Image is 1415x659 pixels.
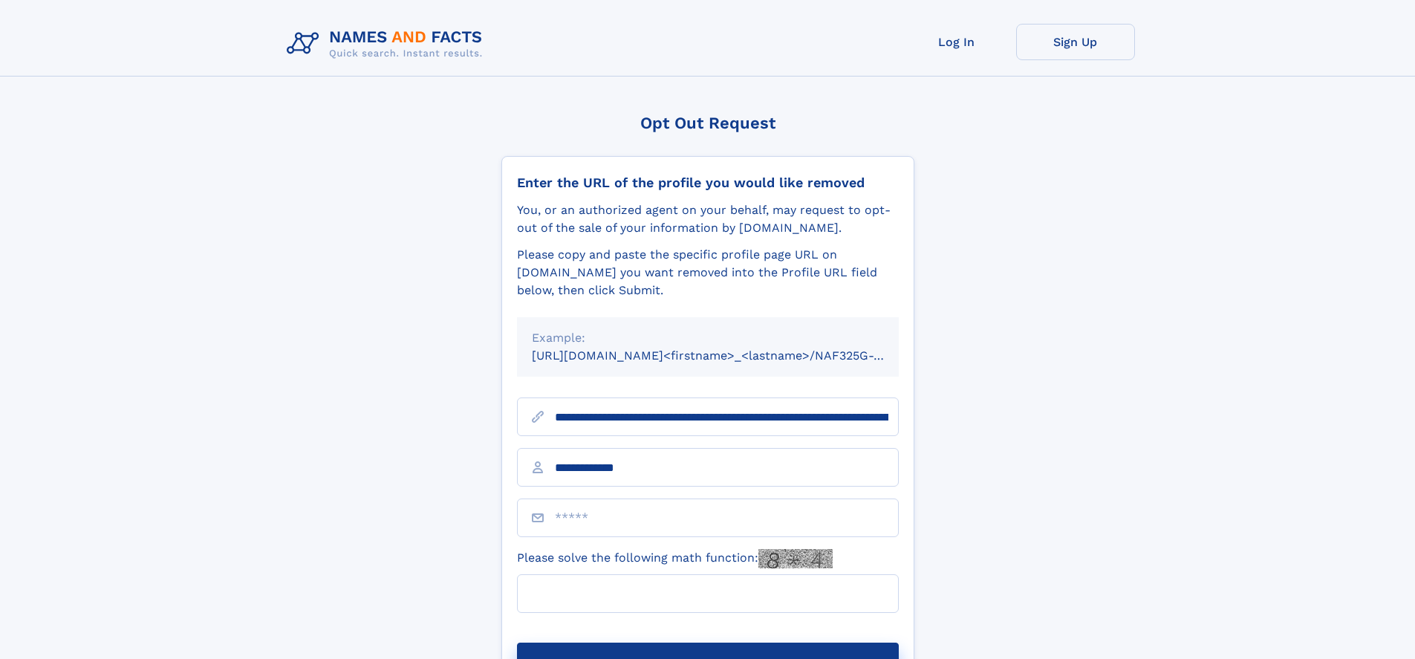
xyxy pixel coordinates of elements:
div: Example: [532,329,884,347]
small: [URL][DOMAIN_NAME]<firstname>_<lastname>/NAF325G-xxxxxxxx [532,348,927,363]
div: You, or an authorized agent on your behalf, may request to opt-out of the sale of your informatio... [517,201,899,237]
div: Opt Out Request [501,114,914,132]
div: Enter the URL of the profile you would like removed [517,175,899,191]
div: Please copy and paste the specific profile page URL on [DOMAIN_NAME] you want removed into the Pr... [517,246,899,299]
a: Sign Up [1016,24,1135,60]
a: Log In [897,24,1016,60]
img: Logo Names and Facts [281,24,495,64]
label: Please solve the following math function: [517,549,833,568]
